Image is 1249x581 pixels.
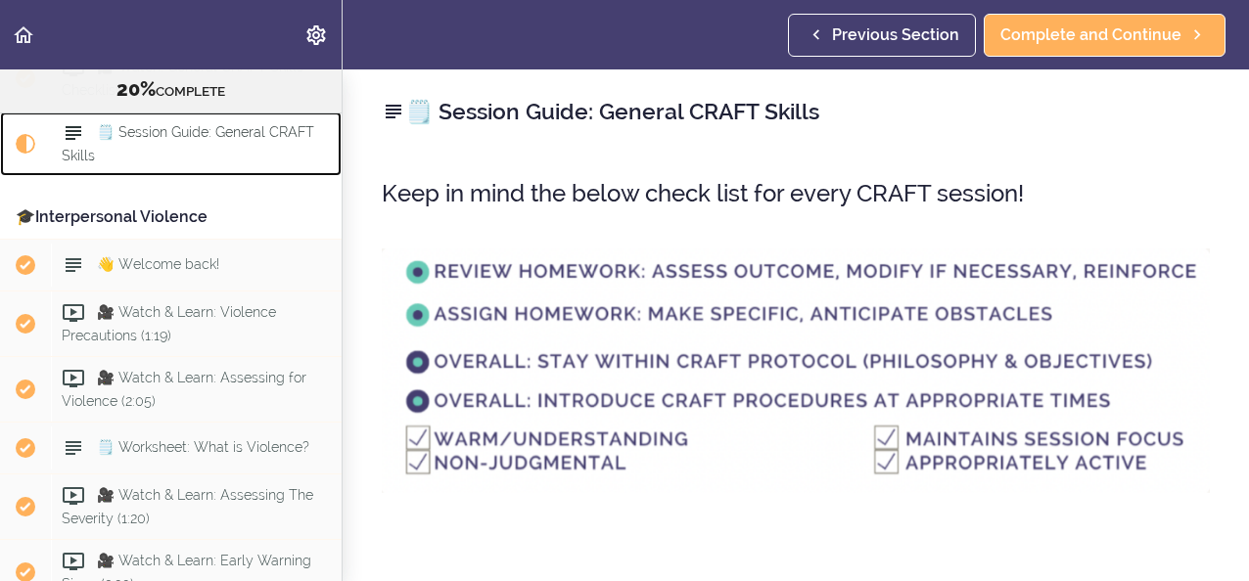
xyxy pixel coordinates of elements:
img: 3q1jXik6QmKA6FC2rxSo_Screenshot+2023-10-16+at+12.29.13+PM.png [382,248,1210,493]
span: Previous Section [832,23,959,47]
span: 🗒️ Worksheet: What is Violence? [97,440,309,456]
span: 🎥 Watch & Learn: Assessing The Severity (1:20) [62,488,313,526]
span: 🎥 Watch & Learn: Assessing for Violence (2:05) [62,371,306,409]
svg: Settings Menu [304,23,328,47]
a: Previous Section [788,14,976,57]
h3: Keep in mind the below check list for every CRAFT session! [382,177,1210,209]
span: 🗒️ Session Guide: General CRAFT Skills [62,125,314,163]
span: Complete and Continue [1000,23,1181,47]
div: COMPLETE [24,77,317,103]
svg: Back to course curriculum [12,23,35,47]
a: Complete and Continue [984,14,1226,57]
span: 20% [116,77,156,101]
h2: 🗒️ Session Guide: General CRAFT Skills [382,95,1210,128]
span: 🎥 Watch & Learn: Violence Precautions (1:19) [62,305,276,343]
span: 👋 Welcome back! [97,257,219,273]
